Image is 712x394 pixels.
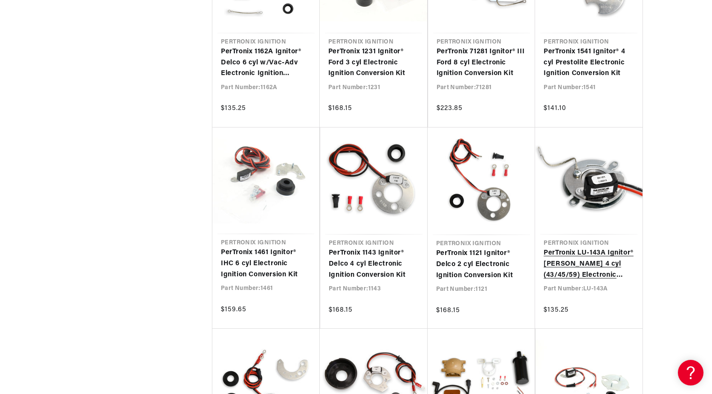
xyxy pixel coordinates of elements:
a: PerTronix LU-143A Ignitor® [PERSON_NAME] 4 cyl (43/45/59) Electronic Ignition Conversion Kit [544,248,634,281]
a: PerTronix 71281 Ignitor® III Ford 8 cyl Electronic Ignition Conversion Kit [437,46,527,79]
a: PerTronix 1162A Ignitor® Delco 6 cyl w/Vac-Adv Electronic Ignition Conversion Kit [221,46,311,79]
a: PerTronix 1231 Ignitor® Ford 3 cyl Electronic Ignition Conversion Kit [328,46,419,79]
a: PerTronix 1143 Ignitor® Delco 4 cyl Electronic Ignition Conversion Kit [329,248,419,281]
a: PerTronix 1121 Ignitor® Delco 2 cyl Electronic Ignition Conversion Kit [436,248,527,281]
a: PerTronix 1541 Ignitor® 4 cyl Prestolite Electronic Ignition Conversion Kit [544,46,634,79]
a: PerTronix 1461 Ignitor® IHC 6 cyl Electronic Ignition Conversion Kit [221,247,311,280]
